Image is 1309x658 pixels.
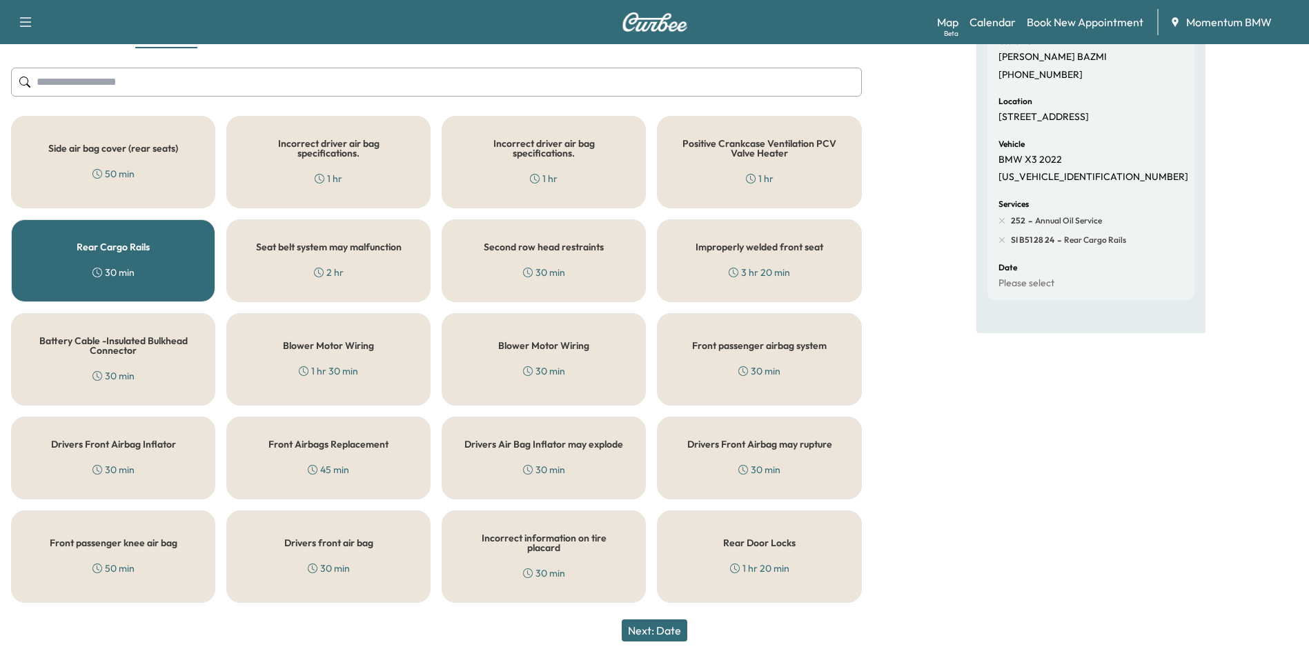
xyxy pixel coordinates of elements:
[498,341,589,350] h5: Blower Motor Wiring
[256,242,402,252] h5: Seat belt system may malfunction
[51,439,176,449] h5: Drivers Front Airbag Inflator
[692,341,827,350] h5: Front passenger airbag system
[523,364,565,378] div: 30 min
[738,364,780,378] div: 30 min
[283,341,374,350] h5: Blower Motor Wiring
[998,97,1032,106] h6: Location
[484,242,604,252] h5: Second row head restraints
[970,14,1016,30] a: Calendar
[696,242,823,252] h5: Improperly welded front seat
[92,369,135,383] div: 30 min
[622,619,687,641] button: Next: Date
[998,111,1089,123] p: [STREET_ADDRESS]
[998,263,1017,272] h6: Date
[34,336,193,355] h5: Battery Cable -Insulated Bulkhead Connector
[308,463,349,477] div: 45 min
[523,266,565,279] div: 30 min
[1011,235,1054,246] span: SI B51 28 24
[998,69,1083,81] p: [PHONE_NUMBER]
[523,566,565,580] div: 30 min
[729,266,790,279] div: 3 hr 20 min
[730,561,789,575] div: 1 hr 20 min
[249,139,408,158] h5: Incorrect driver air bag specifications.
[687,439,832,449] h5: Drivers Front Airbag may rupture
[1061,235,1126,246] span: Rear Cargo Rails
[680,139,838,158] h5: Positive Crankcase Ventilation PCV Valve Heater
[746,172,774,186] div: 1 hr
[464,139,623,158] h5: Incorrect driver air bag specifications.
[998,37,1034,46] h6: Customer
[268,439,388,449] h5: Front Airbags Replacement
[92,561,135,575] div: 50 min
[1025,214,1032,228] span: -
[308,561,350,575] div: 30 min
[92,167,135,181] div: 50 min
[738,463,780,477] div: 30 min
[523,463,565,477] div: 30 min
[998,277,1054,290] p: Please select
[77,242,150,252] h5: Rear Cargo Rails
[1186,14,1272,30] span: Momentum BMW
[1032,215,1102,226] span: Annual Oil Service
[48,143,178,153] h5: Side air bag cover (rear seats)
[998,154,1062,166] p: BMW X3 2022
[530,172,558,186] div: 1 hr
[315,172,342,186] div: 1 hr
[998,140,1025,148] h6: Vehicle
[622,12,688,32] img: Curbee Logo
[944,28,958,39] div: Beta
[998,200,1029,208] h6: Services
[50,538,177,548] h5: Front passenger knee air bag
[284,538,373,548] h5: Drivers front air bag
[723,538,796,548] h5: Rear Door Locks
[92,463,135,477] div: 30 min
[314,266,344,279] div: 2 hr
[1054,233,1061,247] span: -
[1011,215,1025,226] span: 252
[1027,14,1143,30] a: Book New Appointment
[998,171,1188,183] p: [US_VEHICLE_IDENTIFICATION_NUMBER]
[464,439,623,449] h5: Drivers Air Bag Inflator may explode
[299,364,358,378] div: 1 hr 30 min
[92,266,135,279] div: 30 min
[998,51,1107,63] p: [PERSON_NAME] BAZMI
[937,14,958,30] a: MapBeta
[464,533,623,552] h5: Incorrect information on tire placard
